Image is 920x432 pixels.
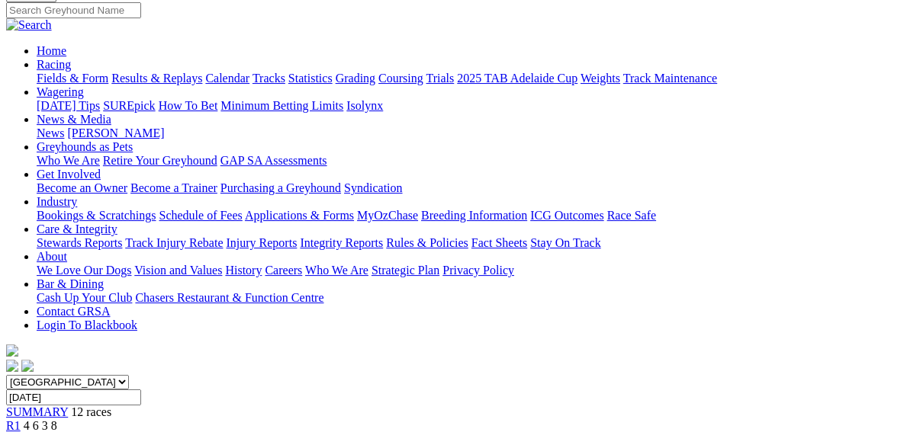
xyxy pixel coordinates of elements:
[220,181,341,194] a: Purchasing a Greyhound
[220,99,343,112] a: Minimum Betting Limits
[21,360,34,372] img: twitter.svg
[71,405,111,418] span: 12 races
[67,126,164,139] a: [PERSON_NAME]
[37,99,914,113] div: Wagering
[372,264,439,277] a: Strategic Plan
[357,209,418,222] a: MyOzChase
[37,99,100,112] a: [DATE] Tips
[336,72,375,85] a: Grading
[37,236,914,250] div: Care & Integrity
[606,209,655,222] a: Race Safe
[288,72,333,85] a: Statistics
[226,236,297,249] a: Injury Reports
[378,72,423,85] a: Coursing
[135,291,323,304] a: Chasers Restaurant & Function Centre
[421,209,527,222] a: Breeding Information
[37,264,131,277] a: We Love Our Dogs
[37,126,64,139] a: News
[37,291,132,304] a: Cash Up Your Club
[253,72,285,85] a: Tracks
[37,72,108,85] a: Fields & Form
[305,264,368,277] a: Who We Are
[37,140,133,153] a: Greyhounds as Pets
[245,209,354,222] a: Applications & Forms
[111,72,202,85] a: Results & Replays
[6,389,141,405] input: Select date
[6,18,52,32] img: Search
[300,236,383,249] a: Integrity Reports
[6,405,68,418] a: SUMMARY
[37,113,111,126] a: News & Media
[581,72,620,85] a: Weights
[6,419,21,432] a: R1
[457,72,577,85] a: 2025 TAB Adelaide Cup
[37,264,914,277] div: About
[623,72,717,85] a: Track Maintenance
[37,181,127,194] a: Become an Owner
[134,264,222,277] a: Vision and Values
[37,168,101,181] a: Get Involved
[471,236,527,249] a: Fact Sheets
[37,209,914,222] div: Industry
[6,2,141,18] input: Search
[205,72,249,85] a: Calendar
[530,236,600,249] a: Stay On Track
[37,222,117,235] a: Care & Integrity
[103,99,155,112] a: SUREpick
[225,264,262,277] a: History
[37,209,156,222] a: Bookings & Scratchings
[37,126,914,140] div: News & Media
[530,209,603,222] a: ICG Outcomes
[37,305,110,318] a: Contact GRSA
[265,264,302,277] a: Careers
[37,181,914,195] div: Get Involved
[37,154,100,167] a: Who We Are
[24,419,57,432] span: 4 6 3 8
[6,360,18,372] img: facebook.svg
[386,236,468,249] a: Rules & Policies
[37,72,914,85] div: Racing
[37,85,84,98] a: Wagering
[103,154,217,167] a: Retire Your Greyhound
[344,181,402,194] a: Syndication
[37,291,914,305] div: Bar & Dining
[37,250,67,263] a: About
[37,277,104,290] a: Bar & Dining
[37,195,77,208] a: Industry
[159,209,242,222] a: Schedule of Fees
[442,264,514,277] a: Privacy Policy
[159,99,218,112] a: How To Bet
[125,236,223,249] a: Track Injury Rebate
[37,318,137,331] a: Login To Blackbook
[37,44,66,57] a: Home
[220,154,327,167] a: GAP SA Assessments
[6,344,18,357] img: logo-grsa-white.png
[426,72,454,85] a: Trials
[346,99,383,112] a: Isolynx
[130,181,217,194] a: Become a Trainer
[37,236,122,249] a: Stewards Reports
[37,154,914,168] div: Greyhounds as Pets
[37,58,71,71] a: Racing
